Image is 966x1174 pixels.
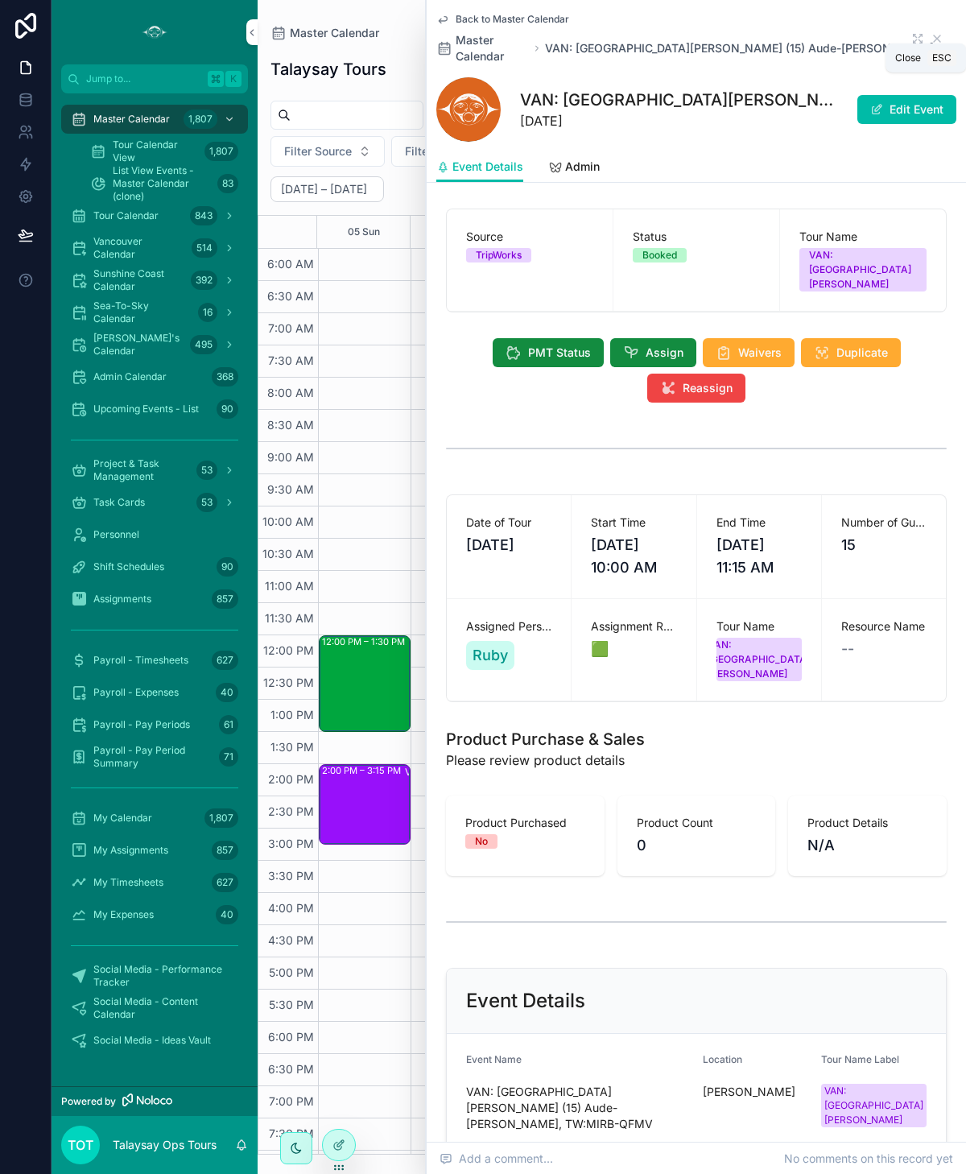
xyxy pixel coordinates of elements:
a: My Assignments857 [61,836,248,865]
div: 514 [192,238,217,258]
a: Project & Task Management53 [61,456,248,485]
span: 2:30 PM [264,804,318,818]
span: Jump to... [86,72,201,85]
a: Sunshine Coast Calendar392 [61,266,248,295]
h1: Talaysay Tours [270,58,386,81]
span: [DATE] 10:00 AM [591,534,676,579]
span: Event Name [466,1053,522,1065]
span: Esc [929,52,955,64]
span: Filter Waiver Status [405,143,510,159]
a: Vancouver Calendar514 [61,234,248,262]
span: 7:30 AM [264,353,318,367]
span: 3:30 PM [264,869,318,883]
span: Duplicate [836,345,888,361]
span: End Time [716,515,802,531]
span: 2:00 PM [264,772,318,786]
button: Jump to...K [61,64,248,93]
div: 12:00 PM – 1:30 PMVAN: TT - [PERSON_NAME] (3) [PERSON_NAME], TW:MXQH-NNZG [320,636,410,731]
div: scrollable content [52,93,258,1076]
span: Payroll - Pay Period Summary [93,744,213,770]
span: Back to Master Calendar [456,13,569,26]
span: [DATE] 11:15 AM [716,534,802,579]
span: PMT Status [528,345,591,361]
span: Waivers [738,345,782,361]
div: 16 [198,303,217,322]
span: Shift Schedules [93,560,164,573]
div: 53 [196,493,217,512]
div: 2:00 PM – 3:15 PM [322,764,405,777]
a: Sea-To-Sky Calendar16 [61,298,248,327]
span: Payroll - Pay Periods [93,718,190,731]
span: Product Count [637,815,757,831]
h1: Product Purchase & Sales [446,728,645,750]
div: 40 [216,683,238,702]
a: My Calendar1,807 [61,804,248,833]
span: My Expenses [93,908,154,921]
button: Select Button [270,136,385,167]
a: Upcoming Events - List90 [61,395,248,424]
div: 61 [219,715,238,734]
div: 90 [217,399,238,419]
span: 9:30 AM [263,482,318,496]
span: Sunshine Coast Calendar [93,267,184,293]
span: 10:00 AM [258,515,318,528]
span: Close [895,52,921,64]
a: Personnel [61,520,248,549]
div: VAN: [GEOGRAPHIC_DATA][PERSON_NAME] [708,638,810,681]
div: 627 [212,651,238,670]
span: Filter Source [284,143,352,159]
span: Tour Name [799,229,927,245]
button: Select Button [391,136,543,167]
span: 1:30 PM [266,740,318,754]
span: List View Events - Master Calendar (clone) [113,164,211,203]
span: 0 [637,834,757,857]
span: Personnel [93,528,139,541]
span: Powered by [61,1095,116,1108]
span: Tour Name Label [821,1053,899,1065]
a: Payroll - Timesheets627 [61,646,248,675]
span: Product Details [807,815,927,831]
div: 05 Sun [348,216,380,248]
div: 53 [196,461,217,480]
a: Master Calendar [270,25,379,41]
span: 6:30 AM [263,289,318,303]
a: Shift Schedules90 [61,552,248,581]
a: Back to Master Calendar [436,13,569,26]
button: Waivers [703,338,795,367]
span: 12:30 PM [259,676,318,689]
span: K [227,72,240,85]
span: [PERSON_NAME]'s Calendar [93,332,184,358]
a: Payroll - Pay Period Summary71 [61,742,248,771]
h2: [DATE] – [DATE] [281,181,367,197]
span: 6:00 PM [264,1030,318,1044]
span: 6:00 AM [263,257,318,271]
span: Master Calendar [93,113,170,126]
span: 6:30 PM [264,1062,318,1076]
span: 11:00 AM [261,579,318,593]
span: My Assignments [93,844,168,857]
span: Tour Calendar View [113,138,198,164]
span: 15 [841,534,927,556]
div: 90 [217,557,238,577]
a: Powered by [52,1086,258,1116]
button: Edit Event [857,95,956,124]
span: Assigned Personnel [466,618,551,635]
span: VAN: [GEOGRAPHIC_DATA][PERSON_NAME] (15) Aude-[PERSON_NAME], TW:MIRB-QFMV [466,1084,690,1132]
div: 1,807 [204,142,238,161]
a: Social Media - Content Calendar [61,994,248,1023]
div: 843 [190,206,217,225]
a: Payroll - Expenses40 [61,678,248,707]
span: Admin Calendar [93,370,167,383]
span: 12:00 PM [259,643,318,657]
div: 12:00 PM – 1:30 PM [322,635,409,648]
span: 5:30 PM [265,998,318,1011]
div: 83 [217,174,238,193]
div: 368 [212,367,238,387]
a: Payroll - Pay Periods61 [61,710,248,739]
div: VAN: [GEOGRAPHIC_DATA][PERSON_NAME] (1) [PERSON_NAME], TW:PDNY-XKZN [405,766,492,779]
a: Ruby [466,641,514,670]
span: Start Time [591,515,676,531]
span: Payroll - Timesheets [93,654,188,667]
h2: Event Details [466,988,585,1014]
div: 2:00 PM – 3:15 PMVAN: [GEOGRAPHIC_DATA][PERSON_NAME] (1) [PERSON_NAME], TW:PDNY-XKZN [320,765,410,844]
